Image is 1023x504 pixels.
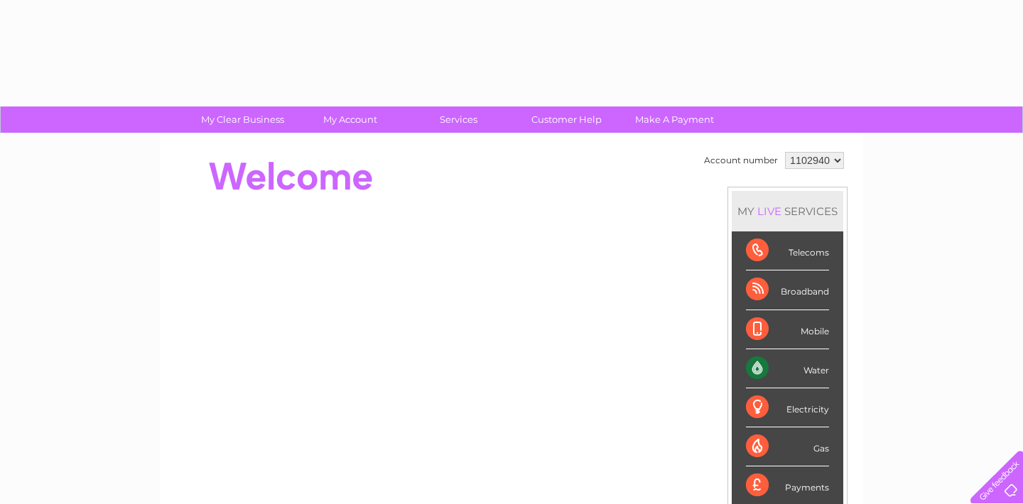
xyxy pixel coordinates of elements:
a: My Account [292,106,409,133]
div: Broadband [746,270,829,309]
div: MY SERVICES [732,191,843,231]
div: Electricity [746,388,829,427]
div: LIVE [754,204,784,218]
a: Services [400,106,517,133]
div: Water [746,349,829,388]
div: Gas [746,427,829,466]
div: Telecoms [746,231,829,270]
td: Account number [700,148,781,172]
div: Mobile [746,310,829,349]
a: Customer Help [508,106,625,133]
a: My Clear Business [184,106,301,133]
a: Make A Payment [616,106,733,133]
